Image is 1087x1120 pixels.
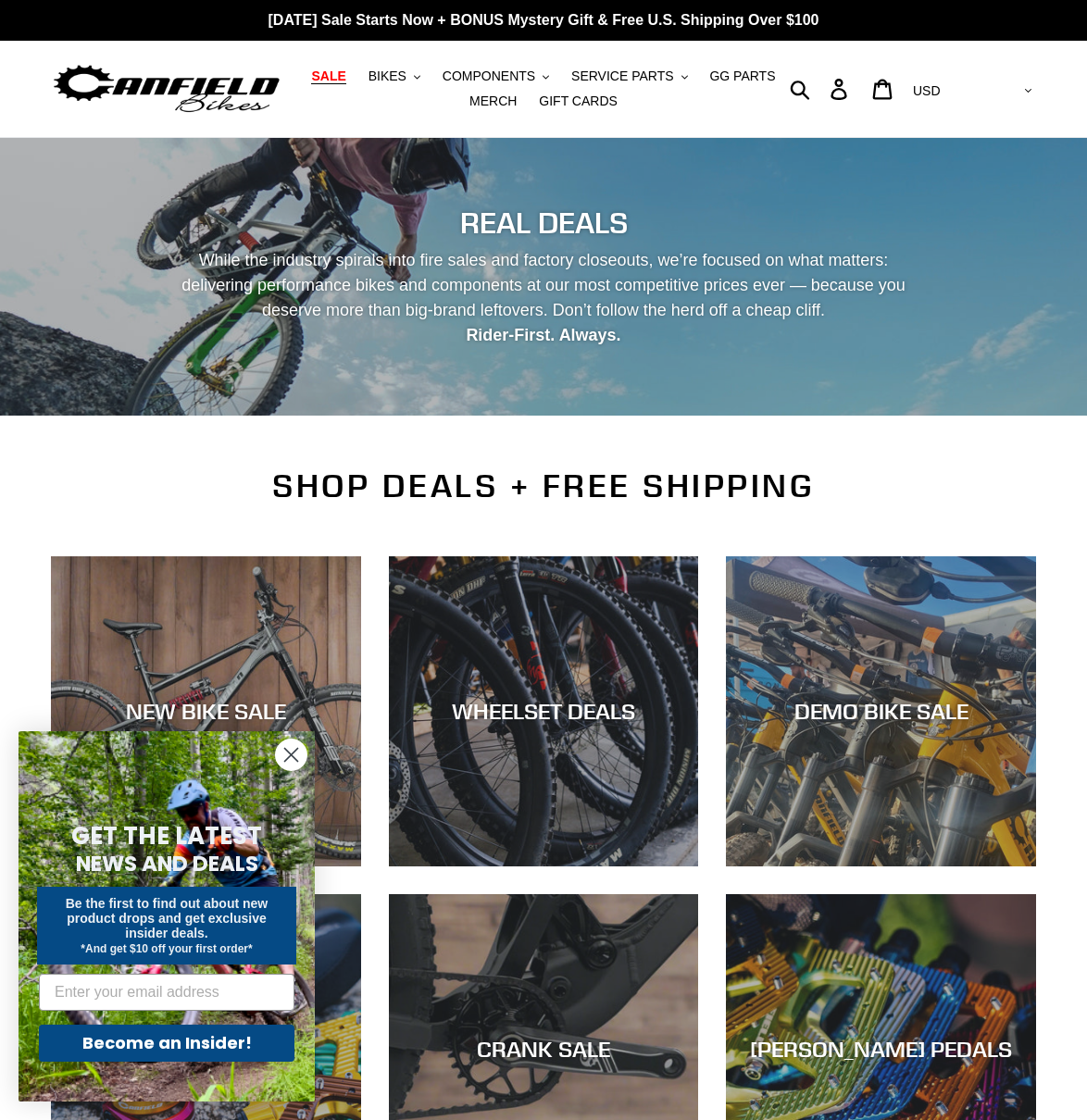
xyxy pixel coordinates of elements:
[443,68,535,84] span: COMPONENTS
[311,68,345,84] span: SALE
[469,93,517,109] span: MERCH
[709,68,775,84] span: GG PARTS
[562,64,696,89] button: SERVICE PARTS
[726,556,1036,866] a: DEMO BIKE SALE
[81,942,252,955] span: *And get $10 off your first order*
[51,205,1036,241] h2: REAL DEALS
[389,1036,699,1063] div: CRANK SALE
[433,64,558,89] button: COMPONENTS
[51,556,361,866] a: NEW BIKE SALE
[51,698,361,725] div: NEW BIKE SALE
[359,64,430,89] button: BIKES
[71,819,262,852] span: GET THE LATEST
[302,64,355,89] a: SALE
[369,68,406,84] span: BIKES
[76,849,258,878] span: NEWS AND DEALS
[66,896,269,940] span: Be the first to find out about new product drops and get exclusive insider deals.
[466,326,620,344] strong: Rider-First. Always.
[571,68,673,84] span: SERVICE PARTS
[460,89,526,114] a: MERCH
[39,974,294,1011] input: Enter your email address
[726,1036,1036,1063] div: [PERSON_NAME] PEDALS
[700,64,784,89] a: GG PARTS
[726,698,1036,725] div: DEMO BIKE SALE
[51,467,1036,505] h2: SHOP DEALS + FREE SHIPPING
[539,93,618,109] span: GIFT CARDS
[275,739,307,771] button: Close dialog
[174,248,913,348] p: While the industry spirals into fire sales and factory closeouts, we’re focused on what matters: ...
[51,60,282,118] img: Canfield Bikes
[389,698,699,725] div: WHEELSET DEALS
[39,1025,294,1062] button: Become an Insider!
[530,89,627,114] a: GIFT CARDS
[389,556,699,866] a: WHEELSET DEALS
